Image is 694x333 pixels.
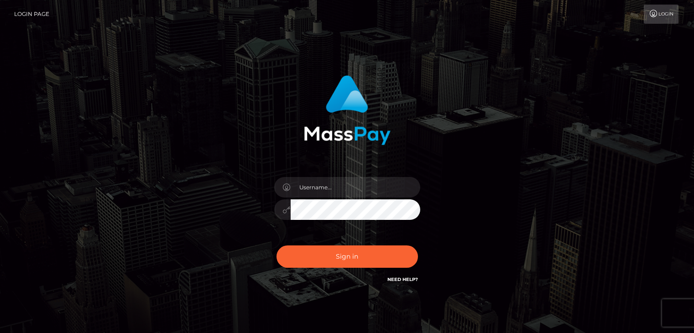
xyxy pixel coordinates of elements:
a: Need Help? [387,276,418,282]
img: MassPay Login [304,75,391,145]
input: Username... [291,177,420,198]
a: Login Page [14,5,49,24]
button: Sign in [277,245,418,268]
a: Login [644,5,678,24]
